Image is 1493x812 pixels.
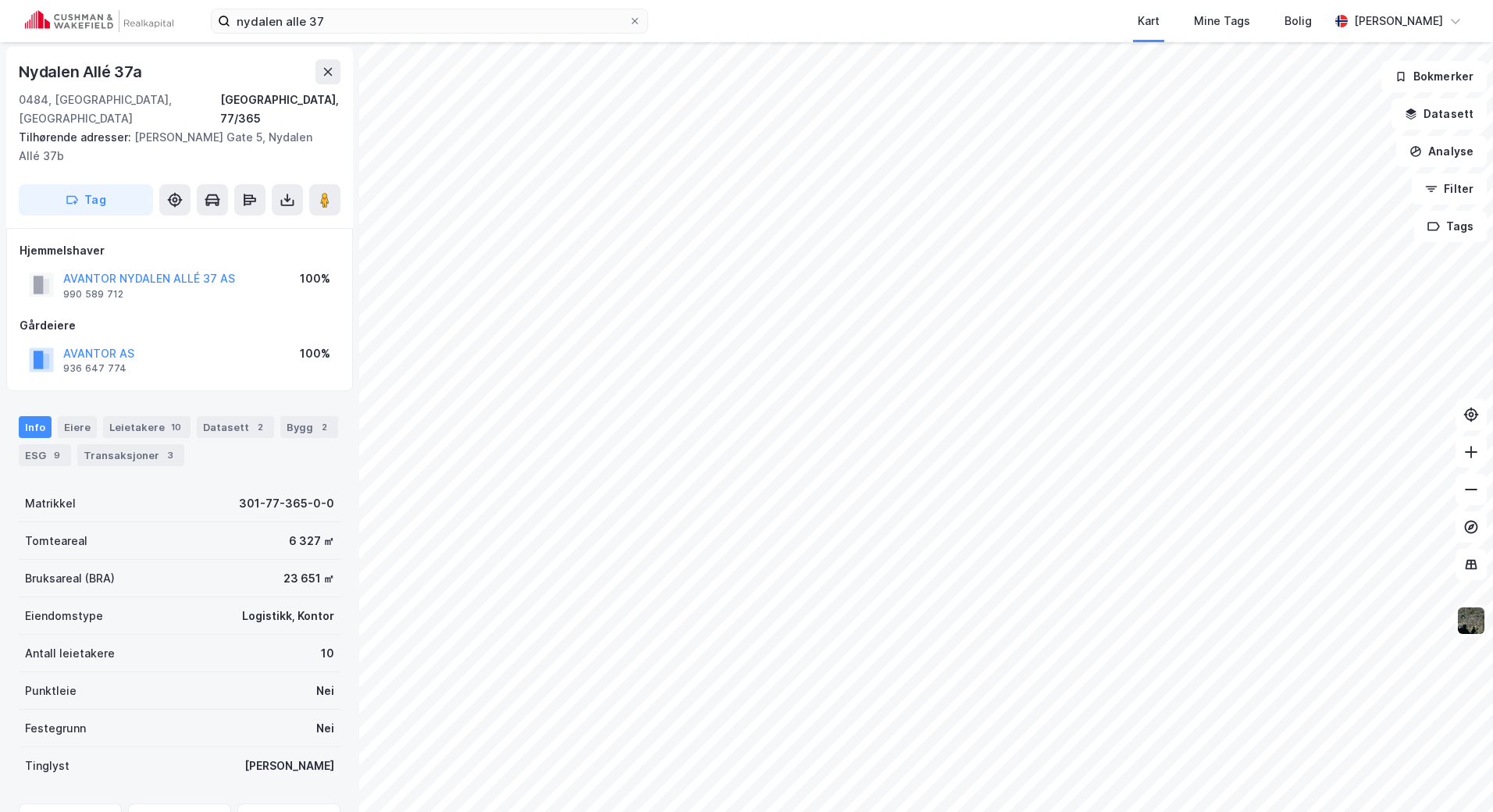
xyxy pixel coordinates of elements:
[1285,12,1312,30] div: Bolig
[1354,12,1443,30] div: [PERSON_NAME]
[1138,12,1160,30] div: Kart
[1414,211,1487,242] button: Tags
[20,316,340,335] div: Gårdeiere
[25,682,77,700] div: Punktleie
[230,9,629,33] input: Søk på adresse, matrikkel, gårdeiere, leietakere eller personer
[168,419,184,435] div: 10
[220,91,340,128] div: [GEOGRAPHIC_DATA], 77/365
[1194,12,1250,30] div: Mine Tags
[25,719,86,738] div: Festegrunn
[316,719,334,738] div: Nei
[283,569,334,588] div: 23 651 ㎡
[19,91,220,128] div: 0484, [GEOGRAPHIC_DATA], [GEOGRAPHIC_DATA]
[242,607,334,625] div: Logistikk, Kontor
[1415,737,1493,812] iframe: Chat Widget
[25,569,115,588] div: Bruksareal (BRA)
[19,59,145,84] div: Nydalen Allé 37a
[19,128,328,166] div: [PERSON_NAME] Gate 5, Nydalen Allé 37b
[77,444,184,466] div: Transaksjoner
[1412,173,1487,205] button: Filter
[1456,606,1486,636] img: 9k=
[19,184,153,215] button: Tag
[63,288,123,301] div: 990 589 712
[1415,737,1493,812] div: Kontrollprogram for chat
[244,757,334,775] div: [PERSON_NAME]
[58,416,97,438] div: Eiere
[300,269,330,288] div: 100%
[19,416,52,438] div: Info
[19,130,134,144] span: Tilhørende adresser:
[321,644,334,663] div: 10
[25,532,87,550] div: Tomteareal
[103,416,191,438] div: Leietakere
[252,419,268,435] div: 2
[289,532,334,550] div: 6 327 ㎡
[25,757,69,775] div: Tinglyst
[25,494,76,513] div: Matrikkel
[1381,61,1487,92] button: Bokmerker
[1391,98,1487,130] button: Datasett
[162,447,178,463] div: 3
[316,682,334,700] div: Nei
[300,344,330,363] div: 100%
[239,494,334,513] div: 301-77-365-0-0
[19,444,71,466] div: ESG
[197,416,274,438] div: Datasett
[25,607,103,625] div: Eiendomstype
[63,362,126,375] div: 936 647 774
[25,10,173,32] img: cushman-wakefield-realkapital-logo.202ea83816669bd177139c58696a8fa1.svg
[20,241,340,260] div: Hjemmelshaver
[316,419,332,435] div: 2
[25,644,115,663] div: Antall leietakere
[49,447,65,463] div: 9
[280,416,338,438] div: Bygg
[1396,136,1487,167] button: Analyse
